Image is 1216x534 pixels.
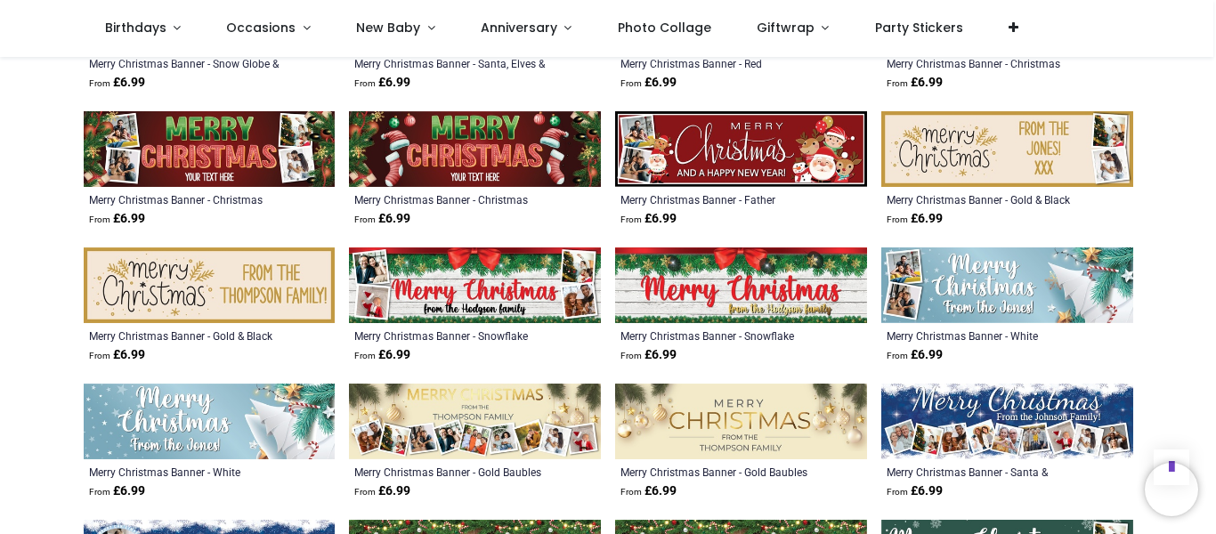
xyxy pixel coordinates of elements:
[618,19,711,36] span: Photo Collage
[84,111,336,187] img: Personalised Merry Christmas Banner - Christmas Stocking Red & Green - Custom Text & 4 Photo Upload
[354,56,547,70] a: Merry Christmas Banner - Santa, Elves & Snowman
[620,328,814,343] a: Merry Christmas Banner - Snowflake Festive Garland
[349,384,601,459] img: Personalised Merry Christmas Banner - Gold Baubles Festive - 9 Photo Upload
[615,111,867,187] img: Personalised Merry Christmas Banner - Father Christmas & Reindeer - 2 Photo Upload
[887,210,943,228] strong: £ 6.99
[620,192,814,206] a: Merry Christmas Banner - Father [PERSON_NAME] & Reindeer
[881,111,1133,187] img: Personalised Merry Christmas Banner - Gold & Black Floral Design - Custom Text & 2 Photo Upload
[620,465,814,479] a: Merry Christmas Banner - Gold Baubles Festive
[620,482,677,500] strong: £ 6.99
[887,78,908,88] span: From
[757,19,815,36] span: Giftwrap
[887,56,1080,70] a: Merry Christmas Banner - Christmas Stocking Red & Green
[620,78,642,88] span: From
[354,78,376,88] span: From
[875,19,963,36] span: Party Stickers
[615,384,867,459] img: Personalised Merry Christmas Banner - Gold Baubles Festive - Custom Text
[89,192,282,206] a: Merry Christmas Banner - Christmas Stocking Red & Green
[356,19,420,36] span: New Baby
[620,351,642,360] span: From
[354,346,410,364] strong: £ 6.99
[887,465,1080,479] a: Merry Christmas Banner - Santa & Friends Festive
[89,210,145,228] strong: £ 6.99
[89,56,282,70] a: Merry Christmas Banner - Snow Globe & Snowflakes
[89,328,282,343] a: Merry Christmas Banner - Gold & Black Floral Design
[887,214,908,224] span: From
[620,346,677,364] strong: £ 6.99
[354,74,410,92] strong: £ 6.99
[89,482,145,500] strong: £ 6.99
[84,247,336,323] img: Personalised Merry Christmas Banner - Gold & Black Floral Design - Custom Text
[89,346,145,364] strong: £ 6.99
[89,78,110,88] span: From
[89,351,110,360] span: From
[354,210,410,228] strong: £ 6.99
[349,247,601,323] img: Personalised Merry Christmas Banner - Snowflake Festive Garland - Custom Text & 4 Photo Upload
[226,19,296,36] span: Occasions
[354,192,547,206] a: Merry Christmas Banner - Christmas Stocking Red & Green
[1145,463,1198,516] iframe: Brevo live chat
[349,111,601,187] img: Personalised Merry Christmas Banner - Christmas Stocking Red & Green - Custom Text
[887,482,943,500] strong: £ 6.99
[354,465,547,479] a: Merry Christmas Banner - Gold Baubles Festive
[887,487,908,497] span: From
[881,384,1133,459] img: Personalised Merry Christmas Banner - Santa & Friends Festive - Custom Text & 9 Photo Upload
[887,74,943,92] strong: £ 6.99
[620,487,642,497] span: From
[887,346,943,364] strong: £ 6.99
[89,465,282,479] a: Merry Christmas Banner - White Christmas Tree & Stars
[89,487,110,497] span: From
[620,214,642,224] span: From
[620,210,677,228] strong: £ 6.99
[105,19,166,36] span: Birthdays
[354,214,376,224] span: From
[89,214,110,224] span: From
[887,192,1080,206] a: Merry Christmas Banner - Gold & Black Floral Design
[620,56,814,70] a: Merry Christmas Banner - Red Snowflakes & Candy Cane
[620,74,677,92] strong: £ 6.99
[887,351,908,360] span: From
[881,247,1133,323] img: Personalised Merry Christmas Banner - White Christmas Tree & Stars - Custom Text & 2 Photo Upload
[354,351,376,360] span: From
[481,19,557,36] span: Anniversary
[89,74,145,92] strong: £ 6.99
[354,487,376,497] span: From
[84,384,336,459] img: Personalised Merry Christmas Banner - White Christmas Tree & Stars - Custom Text
[354,328,547,343] a: Merry Christmas Banner - Snowflake Festive Garland
[615,247,867,323] img: Personalised Merry Christmas Banner - Snowflake Festive Garland - Custom Text
[354,482,410,500] strong: £ 6.99
[887,328,1080,343] a: Merry Christmas Banner - White Christmas Tree & Stars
